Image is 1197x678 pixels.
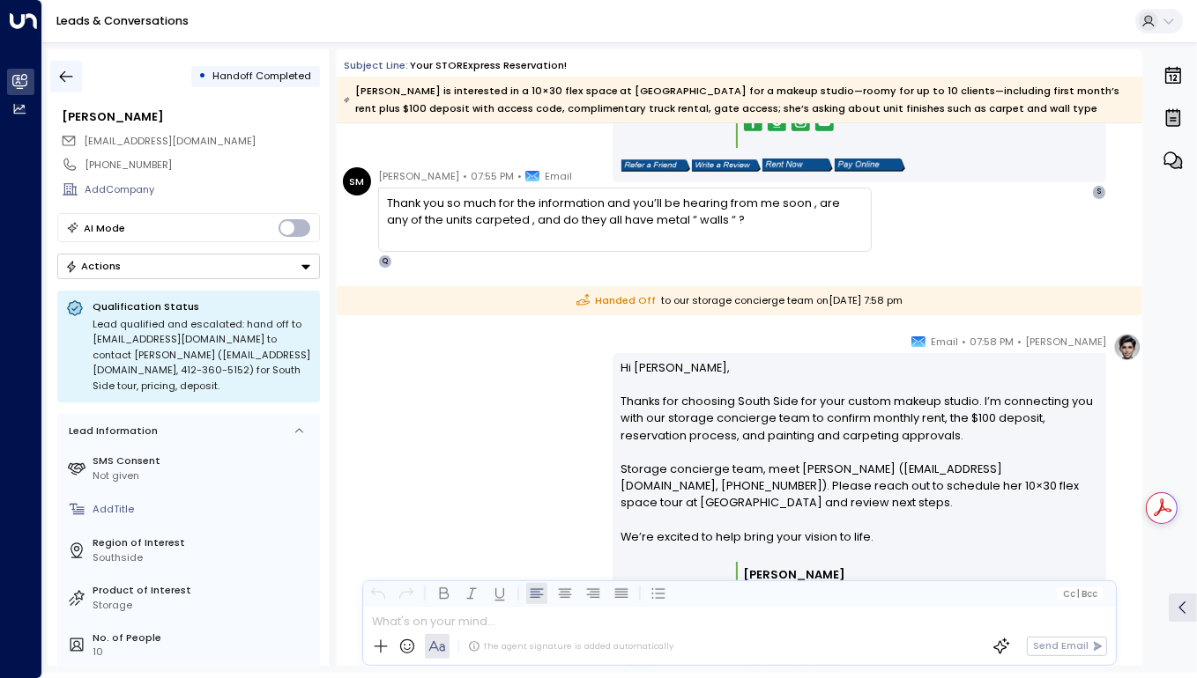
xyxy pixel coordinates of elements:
[93,630,314,645] label: No. of People
[93,468,314,483] div: Not given
[471,167,514,185] span: 07:55 PM
[463,167,467,185] span: •
[93,583,314,598] label: Product of Interest
[57,254,320,279] button: Actions
[1017,333,1022,350] span: •
[1077,589,1080,599] span: |
[931,333,958,350] span: Email
[344,58,408,72] span: Subject Line:
[387,195,862,228] div: Thank you so much for the information and you’ll be hearing from me soon , are any of the units c...
[85,158,319,173] div: [PHONE_NUMBER]
[970,333,1014,350] span: 07:58 PM
[63,424,158,438] div: Lead Information
[93,598,314,613] div: Storage
[1057,587,1103,601] button: Cc|Bcc
[468,640,673,652] div: The agent signature is added automatically
[93,535,314,550] label: Region of Interest
[621,159,690,172] img: storexpress_refer.png
[744,567,846,582] b: [PERSON_NAME]
[56,13,189,28] a: Leads & Conversations
[93,550,314,565] div: Southside
[93,317,311,394] div: Lead qualified and escalated: hand off to [EMAIL_ADDRESS][DOMAIN_NAME] to contact [PERSON_NAME] (...
[835,158,905,172] img: storexpress_pay.png
[62,108,319,125] div: [PERSON_NAME]
[621,359,1098,562] p: Hi [PERSON_NAME], Thanks for choosing South Side for your custom makeup studio. I’m connecting yo...
[84,134,256,148] span: [EMAIL_ADDRESS][DOMAIN_NAME]
[962,333,966,350] span: •
[93,502,314,517] div: AddTitle
[1025,333,1106,350] span: [PERSON_NAME]
[576,293,657,308] span: Handed Off
[378,254,392,269] div: Q
[93,299,311,313] p: Qualification Status
[1113,333,1141,361] img: profile-logo.png
[517,167,522,185] span: •
[198,63,206,89] div: •
[344,82,1134,117] div: [PERSON_NAME] is interested in a 10×30 flex space at [GEOGRAPHIC_DATA] for a makeup studio—roomy ...
[368,583,389,604] button: Undo
[337,286,1142,315] div: to our storage concierge team on [DATE] 7:58 pm
[692,159,761,172] img: storexpress_write.png
[396,583,417,604] button: Redo
[545,167,572,185] span: Email
[84,219,125,237] div: AI Mode
[84,134,256,149] span: simonejmorris@gmail.com
[93,645,314,660] div: 10
[343,167,371,195] div: SM
[762,158,833,172] img: storexpress_rent.png
[212,69,311,83] span: Handoff Completed
[65,260,121,272] div: Actions
[85,182,319,197] div: AddCompany
[93,453,314,468] label: SMS Consent
[378,167,459,185] span: [PERSON_NAME]
[57,254,320,279] div: Button group with a nested menu
[410,58,567,73] div: Your STORExpress Reservation!
[1063,589,1097,599] span: Cc Bcc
